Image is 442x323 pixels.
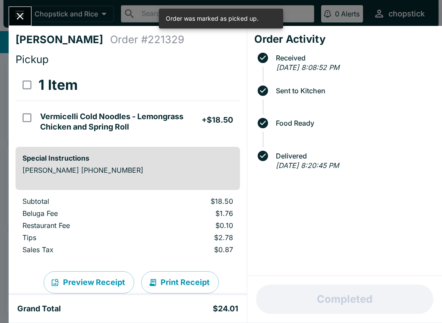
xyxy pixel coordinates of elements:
p: $1.76 [150,209,233,218]
p: Restaurant Fee [22,221,136,230]
button: Close [9,7,31,25]
div: Order was marked as picked up. [166,11,259,26]
h4: Order Activity [254,33,435,46]
p: $0.10 [150,221,233,230]
span: Received [272,54,435,62]
span: Delivered [272,152,435,160]
h5: $24.01 [213,304,238,314]
em: [DATE] 8:08:52 PM [276,63,339,72]
p: $0.87 [150,245,233,254]
p: $2.78 [150,233,233,242]
em: [DATE] 8:20:45 PM [276,161,339,170]
table: orders table [16,197,240,257]
table: orders table [16,70,240,140]
h3: 1 Item [38,76,78,94]
p: Beluga Fee [22,209,136,218]
p: [PERSON_NAME] [PHONE_NUMBER] [22,166,233,174]
p: Tips [22,233,136,242]
span: Pickup [16,53,49,66]
p: $18.50 [150,197,233,206]
h5: Grand Total [17,304,61,314]
span: Sent to Kitchen [272,87,435,95]
h5: + $18.50 [202,115,233,125]
h6: Special Instructions [22,154,233,162]
p: Subtotal [22,197,136,206]
span: Food Ready [272,119,435,127]
button: Print Receipt [141,271,219,294]
h5: Vermicelli Cold Noodles - Lemongrass Chicken and Spring Roll [40,111,201,132]
button: Preview Receipt [44,271,134,294]
p: Sales Tax [22,245,136,254]
h4: Order # 221329 [110,33,184,46]
h4: [PERSON_NAME] [16,33,110,46]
